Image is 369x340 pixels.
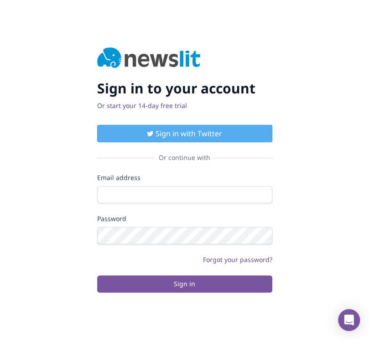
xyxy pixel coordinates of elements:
[97,101,272,110] p: Or
[97,214,272,223] label: Password
[97,80,272,97] h2: Sign in to your account
[155,153,214,162] span: Or continue with
[97,125,272,142] button: Sign in with Twitter
[107,101,187,110] a: start your 14-day free trial
[97,47,201,69] img: Newslit
[97,275,272,293] button: Sign in
[203,255,272,264] a: Forgot your password?
[97,173,272,182] label: Email address
[338,309,360,331] div: Open Intercom Messenger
